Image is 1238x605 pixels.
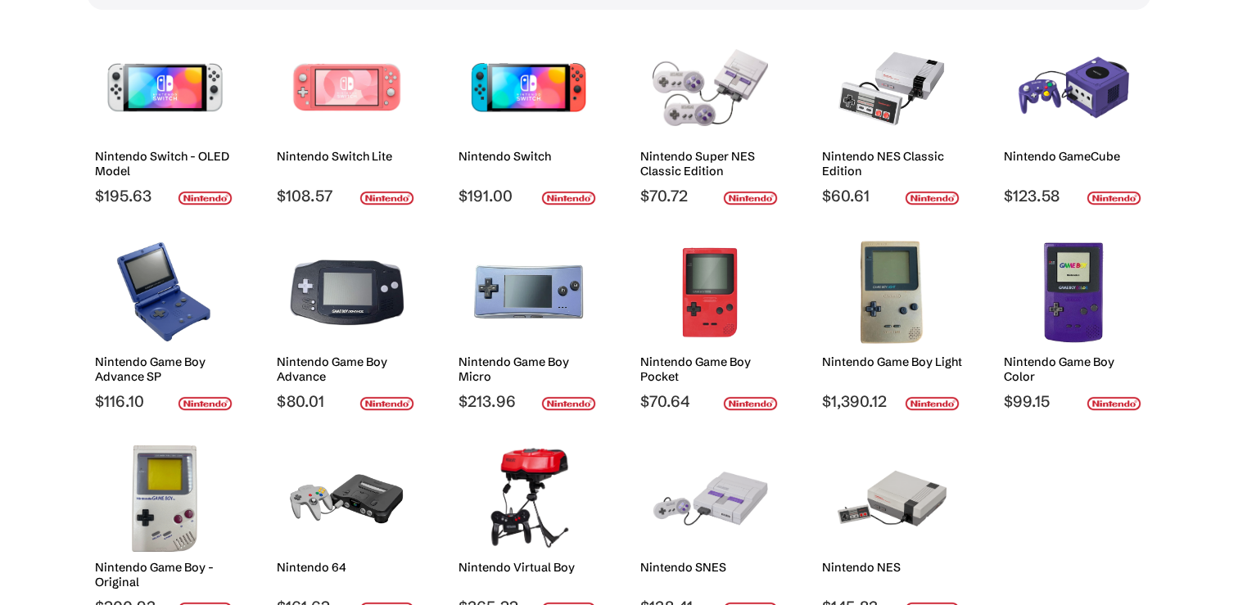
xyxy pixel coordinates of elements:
span: $70.64 [640,391,780,411]
span: $80.01 [277,391,417,411]
h2: Nintendo Switch - OLED Model [95,149,235,178]
img: Nintendo NES Classic Edition [834,34,950,141]
img: nintendo-logo [905,396,960,411]
img: nintendo-logo [1087,191,1142,205]
h2: Nintendo Switch Lite [277,149,417,164]
span: $108.57 [277,186,417,205]
img: Nintendo NES [834,445,950,552]
img: nintendo-logo [359,191,415,205]
h2: Nintendo Game Boy Pocket [640,354,780,384]
a: Nintendo Switch (OLED Model) Nintendo Switch - OLED Model $195.63 nintendo-logo [87,26,242,205]
h2: Nintendo SNES [640,560,780,575]
img: Nintendo Virtual Boy [471,445,586,552]
h2: Nintendo Game Boy Advance [277,354,417,384]
h2: Nintendo GameCube [1004,149,1144,164]
img: Nintendo Game Boy Light [834,240,950,346]
span: $213.96 [459,391,599,411]
h2: Nintendo NES [822,560,962,575]
a: Nintendo Game Boy Micro Nintendo Game Boy Micro $213.96 nintendo-logo [450,232,606,411]
h2: Nintendo Switch [459,149,599,164]
h2: Nintendo Super NES Classic Edition [640,149,780,178]
span: $70.72 [640,186,780,205]
img: nintendo-logo [359,396,415,411]
h2: Nintendo Game Boy - Original [95,560,235,589]
span: $60.61 [822,186,962,205]
img: nintendo-logo [178,191,233,205]
a: Nintendo Game Boy Light Nintendo Game Boy Light $1,390.12 nintendo-logo [814,232,969,411]
img: nintendo-logo [541,191,597,205]
a: Nintendo GameCube Nintendo GameCube $123.58 nintendo-logo [996,26,1151,205]
img: Nintendo GameCube [1016,34,1132,141]
span: $195.63 [95,186,235,205]
h2: Nintendo 64 [277,560,417,575]
img: nintendo-logo [723,396,779,411]
h2: Nintendo Virtual Boy [459,560,599,575]
span: $191.00 [459,186,599,205]
span: $116.10 [95,391,235,411]
a: Nintendo Game Boy Pocket Nintendo Game Boy Pocket $70.64 nintendo-logo [632,232,788,411]
img: Nintendo Super NES Classic Edition [653,34,768,141]
img: Nintendo Switch (OLED Model) [107,34,223,141]
img: Nintendo Game Boy Color [1016,240,1132,346]
h2: Nintendo Game Boy Micro [459,354,599,384]
a: Nintendo Game Boy Advance SP Nintendo Game Boy Advance SP $116.10 nintendo-logo [87,232,242,411]
img: Nintendo 64 [289,445,404,552]
img: Nintendo Game Boy Advance SP [107,240,223,346]
h2: Nintendo Game Boy Advance SP [95,354,235,384]
span: $123.58 [1004,186,1144,205]
img: nintendo-logo [178,396,233,411]
a: Nintendo Game Boy Color Nintendo Game Boy Color $99.15 nintendo-logo [996,232,1151,411]
a: Nintendo Super NES Classic Edition Nintendo Super NES Classic Edition $70.72 nintendo-logo [632,26,788,205]
img: Nintendo Game Boy [107,445,223,552]
a: Nintendo Switch Lite Nintendo Switch Lite $108.57 nintendo-logo [269,26,424,205]
h2: Nintendo Game Boy Color [1004,354,1144,384]
a: Nintendo NES Classic Edition Nintendo NES Classic Edition $60.61 nintendo-logo [814,26,969,205]
a: Nintendo Switch Nintendo Switch $191.00 nintendo-logo [450,26,606,205]
img: Nintendo Switch [471,34,586,141]
h2: Nintendo NES Classic Edition [822,149,962,178]
img: Nintendo Switch Lite [289,34,404,141]
img: nintendo-logo [723,191,779,205]
img: Nintendo Game Boy Advance SP [289,240,404,346]
img: Nintendo Game Boy Micro [471,240,586,346]
a: Nintendo Game Boy Advance SP Nintendo Game Boy Advance $80.01 nintendo-logo [269,232,424,411]
h2: Nintendo Game Boy Light [822,354,962,369]
span: $99.15 [1004,391,1144,411]
img: Nintendo Game Boy Pocket [653,240,768,346]
img: nintendo-logo [1087,396,1142,411]
span: $1,390.12 [822,391,962,411]
img: Nintendo SNES [653,445,768,552]
img: nintendo-logo [541,396,597,411]
img: nintendo-logo [905,191,960,205]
